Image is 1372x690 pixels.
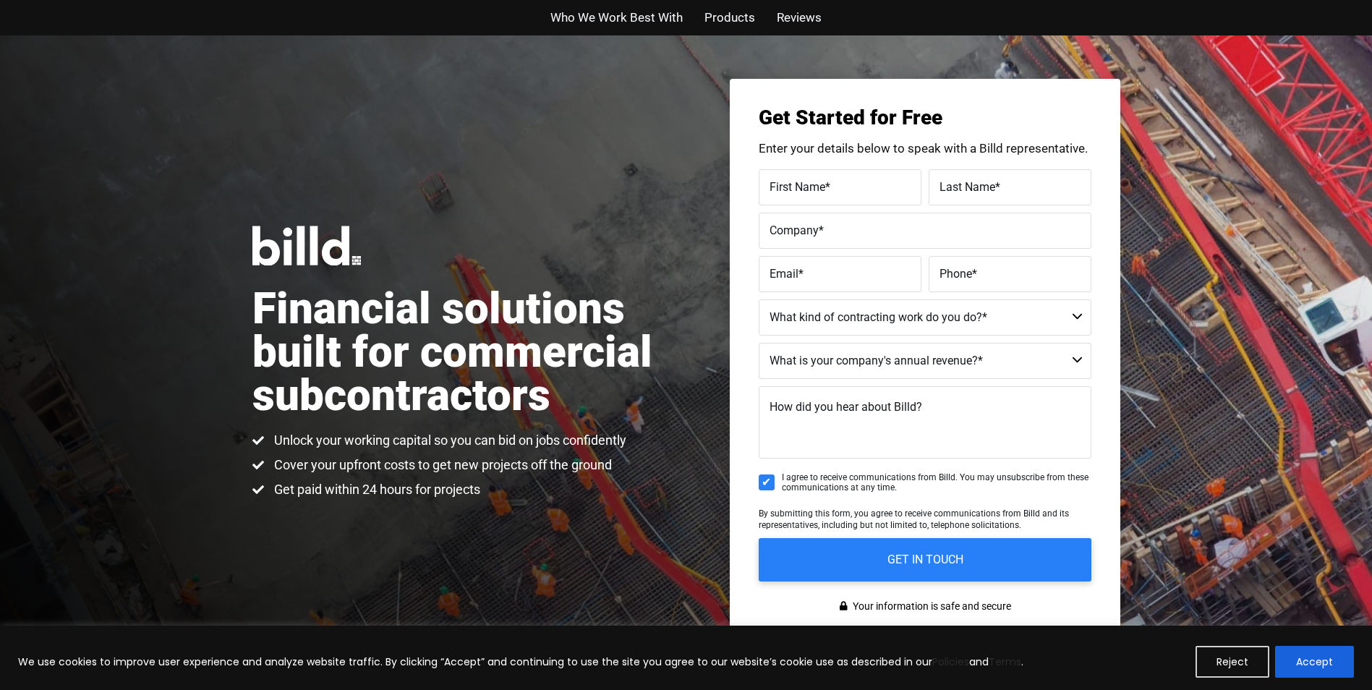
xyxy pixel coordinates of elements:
[1196,646,1269,678] button: Reject
[932,655,969,669] a: Policies
[939,179,995,193] span: Last Name
[759,508,1069,530] span: By submitting this form, you agree to receive communications from Billd and its representatives, ...
[550,7,683,28] a: Who We Work Best With
[759,474,775,490] input: I agree to receive communications from Billd. You may unsubscribe from these communications at an...
[777,7,822,28] a: Reviews
[270,481,480,498] span: Get paid within 24 hours for projects
[770,179,825,193] span: First Name
[270,432,626,449] span: Unlock your working capital so you can bid on jobs confidently
[849,596,1011,617] span: Your information is safe and secure
[782,472,1091,493] span: I agree to receive communications from Billd. You may unsubscribe from these communications at an...
[1275,646,1354,678] button: Accept
[18,653,1023,670] p: We use cookies to improve user experience and analyze website traffic. By clicking “Accept” and c...
[759,108,1091,128] h3: Get Started for Free
[770,266,798,280] span: Email
[989,655,1021,669] a: Terms
[759,538,1091,582] input: GET IN TOUCH
[759,142,1091,155] p: Enter your details below to speak with a Billd representative.
[770,400,922,414] span: How did you hear about Billd?
[939,266,972,280] span: Phone
[270,456,612,474] span: Cover your upfront costs to get new projects off the ground
[252,287,686,417] h1: Financial solutions built for commercial subcontractors
[770,223,819,237] span: Company
[704,7,755,28] a: Products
